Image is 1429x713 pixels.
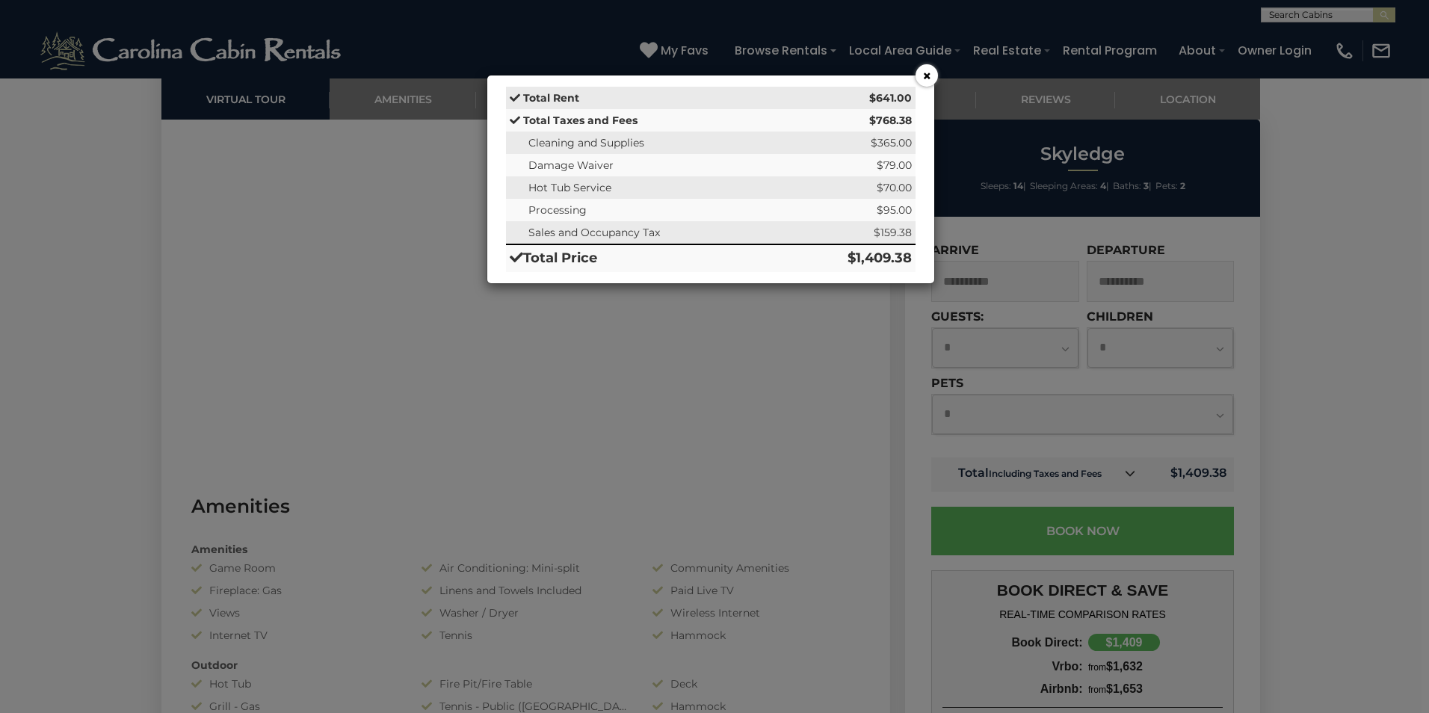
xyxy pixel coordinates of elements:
[788,132,916,154] td: $365.00
[528,158,614,172] span: Damage Waiver
[788,221,916,244] td: $159.38
[788,176,916,199] td: $70.00
[528,203,587,217] span: Processing
[506,244,788,272] td: Total Price
[788,244,916,272] td: $1,409.38
[528,181,611,194] span: Hot Tub Service
[523,114,638,127] strong: Total Taxes and Fees
[869,91,912,105] strong: $641.00
[788,154,916,176] td: $79.00
[528,136,644,149] span: Cleaning and Supplies
[788,199,916,221] td: $95.00
[523,91,579,105] strong: Total Rent
[528,226,660,239] span: Sales and Occupancy Tax
[869,114,912,127] strong: $768.38
[916,64,938,87] button: ×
